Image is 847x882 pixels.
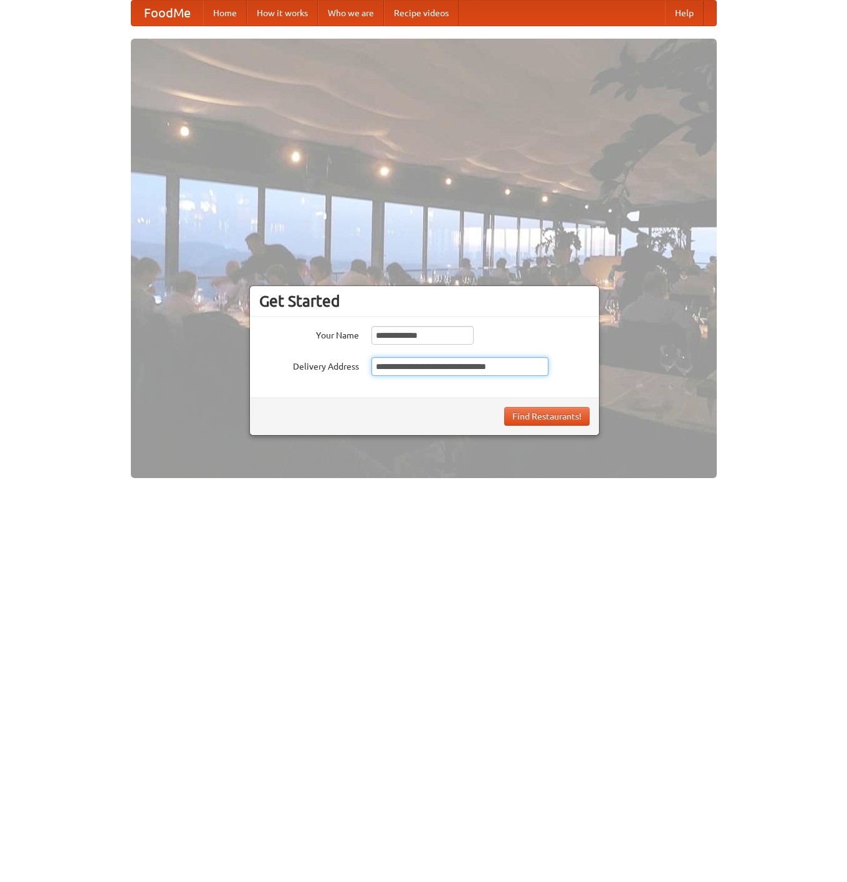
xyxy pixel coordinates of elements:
h3: Get Started [259,292,590,310]
a: Who we are [318,1,384,26]
a: Recipe videos [384,1,459,26]
a: Home [203,1,247,26]
a: FoodMe [132,1,203,26]
label: Your Name [259,326,359,342]
label: Delivery Address [259,357,359,373]
button: Find Restaurants! [504,407,590,426]
a: Help [665,1,704,26]
a: How it works [247,1,318,26]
